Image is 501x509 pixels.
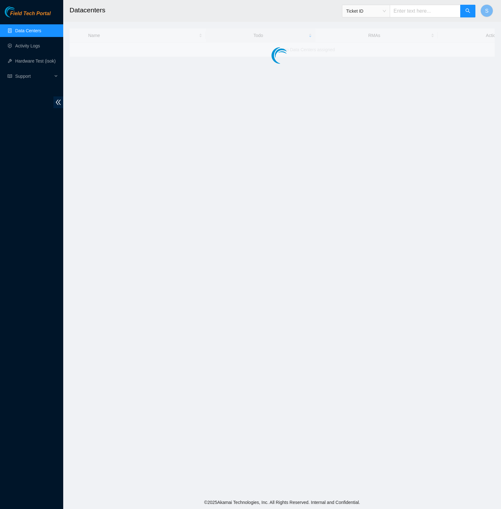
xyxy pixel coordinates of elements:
span: Ticket ID [346,6,386,16]
span: S [485,7,489,15]
button: search [460,5,475,17]
a: Hardware Test (isok) [15,58,56,64]
span: read [8,74,12,78]
a: Data Centers [15,28,41,33]
img: Akamai Technologies [5,6,32,17]
button: S [480,4,493,17]
a: Akamai TechnologiesField Tech Portal [5,11,51,20]
span: double-left [53,96,63,108]
span: search [465,8,470,14]
footer: © 2025 Akamai Technologies, Inc. All Rights Reserved. Internal and Confidential. [63,496,501,509]
span: Field Tech Portal [10,11,51,17]
input: Enter text here... [390,5,461,17]
a: Activity Logs [15,43,40,48]
span: Support [15,70,52,83]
